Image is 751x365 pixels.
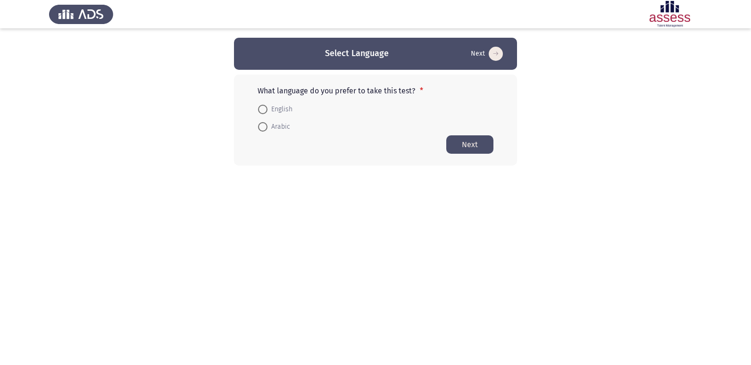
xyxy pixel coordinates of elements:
[49,1,113,27] img: Assess Talent Management logo
[258,86,493,95] p: What language do you prefer to take this test?
[468,46,506,61] button: Start assessment
[446,135,493,154] button: Start assessment
[638,1,702,27] img: Assessment logo of ASSESS Employability - EBI
[325,48,389,59] h3: Select Language
[267,121,290,133] span: Arabic
[267,104,292,115] span: English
